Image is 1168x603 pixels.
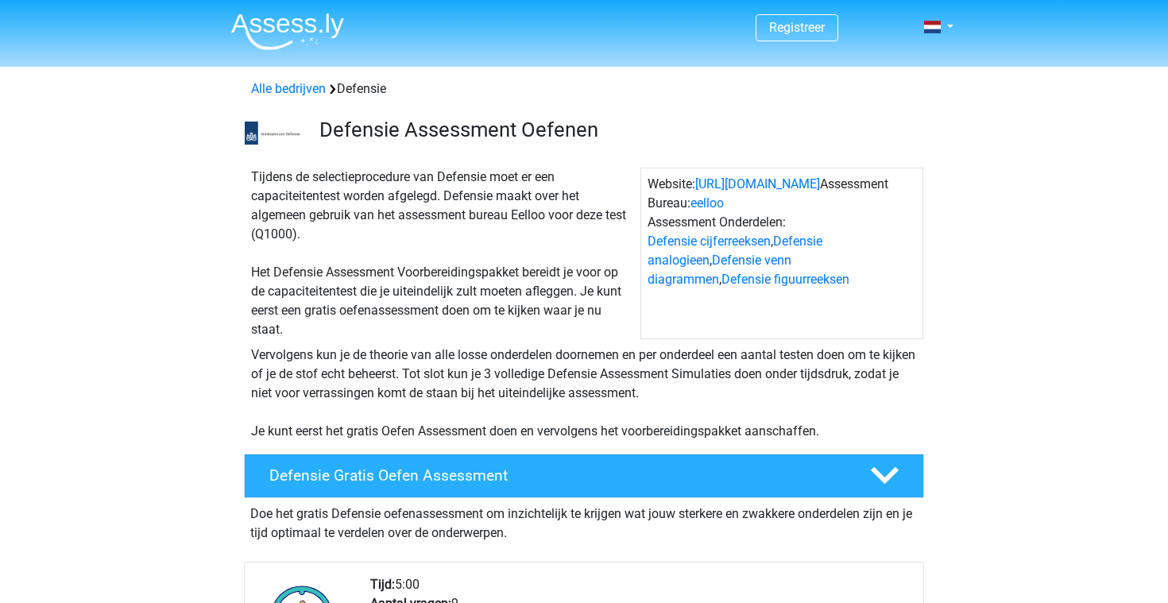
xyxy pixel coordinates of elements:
a: Registreer [769,20,825,35]
h4: Defensie Gratis Oefen Assessment [269,466,845,485]
h3: Defensie Assessment Oefenen [319,118,911,142]
b: Tijd: [370,577,395,592]
div: Tijdens de selectieprocedure van Defensie moet er een capaciteitentest worden afgelegd. Defensie ... [245,168,640,339]
a: Defensie cijferreeksen [648,234,771,249]
a: Defensie figuurreeksen [721,272,849,287]
a: Defensie Gratis Oefen Assessment [238,454,930,498]
img: Assessly [231,13,344,50]
div: Website: Assessment Bureau: Assessment Onderdelen: , , , [640,168,923,339]
div: Vervolgens kun je de theorie van alle losse onderdelen doornemen en per onderdeel een aantal test... [245,346,923,441]
a: Alle bedrijven [251,81,326,96]
a: Defensie venn diagrammen [648,253,791,287]
a: Defensie analogieen [648,234,822,268]
div: Defensie [245,79,923,99]
div: Doe het gratis Defensie oefenassessment om inzichtelijk te krijgen wat jouw sterkere en zwakkere ... [244,498,924,543]
a: [URL][DOMAIN_NAME] [695,176,820,191]
a: eelloo [690,195,724,211]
